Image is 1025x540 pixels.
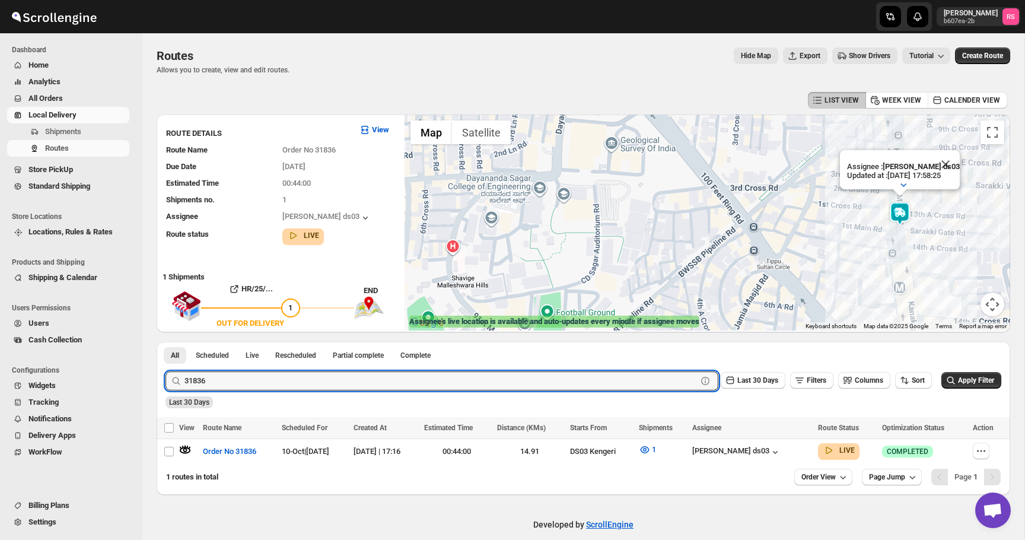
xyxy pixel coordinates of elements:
button: Settings [7,514,129,531]
span: Users Permissions [12,303,134,313]
div: 00:44:00 [424,446,490,458]
span: Columns [855,376,883,385]
button: Map action label [734,47,778,64]
button: Page Jump [862,469,922,485]
b: 1 Shipments [157,266,205,281]
span: Store PickUp [28,165,73,174]
a: Terms (opens in new tab) [935,323,952,329]
span: Action [973,424,994,432]
button: Keyboard shortcuts [806,322,857,331]
span: [DATE] [282,162,305,171]
span: Route status [166,230,209,239]
img: ScrollEngine [9,2,98,31]
button: Show street map [410,120,452,144]
button: Widgets [7,377,129,394]
span: Route Name [203,424,241,432]
button: 1 [632,440,663,459]
span: Routes [45,144,69,153]
div: DS03 Kengeri [570,446,632,458]
div: [DATE] | 17:16 [354,446,417,458]
span: Map data ©2025 Google [864,323,928,329]
button: Toggle fullscreen view [981,120,1004,144]
span: Hide Map [741,51,771,61]
span: 1 [288,303,292,312]
h3: ROUTE DETAILS [166,128,349,139]
span: Optimization Status [882,424,944,432]
input: Press enter after typing | Search Eg. Order No 31836 [184,371,697,390]
span: 1 routes in total [166,472,218,481]
span: WEEK VIEW [882,96,921,105]
button: Locations, Rules & Rates [7,224,129,240]
button: Last 30 Days [721,372,785,389]
span: Create Route [962,51,1003,61]
span: Filters [807,376,826,385]
button: Delivery Apps [7,427,129,444]
img: trip_end.png [354,297,384,319]
span: Shipments no. [166,195,215,204]
button: Show Drivers [832,47,897,64]
a: Report a map error [959,323,1007,329]
button: LIVE [287,230,319,242]
span: Tutorial [909,52,934,60]
button: Billing Plans [7,497,129,514]
a: ScrollEngine [586,520,634,529]
span: WorkFlow [28,447,62,456]
span: Order No 31836 [282,145,336,154]
span: Assignee [692,424,721,432]
button: CALENDER VIEW [928,92,1007,109]
span: Route Status [818,424,859,432]
button: [PERSON_NAME] ds03 [282,212,371,224]
button: Tracking [7,394,129,411]
button: [PERSON_NAME] ds03 [692,446,781,458]
span: Order View [801,472,836,482]
button: Columns [838,372,890,389]
p: [PERSON_NAME] [944,8,998,18]
span: Last 30 Days [169,398,209,406]
button: Home [7,57,129,74]
div: END [364,285,399,297]
span: Dashboard [12,45,134,55]
button: Tutorial [902,47,950,64]
span: Routes [157,49,193,63]
button: Routes [7,140,129,157]
button: Map camera controls [981,293,1004,316]
button: Sort [895,372,932,389]
b: LIVE [304,231,319,240]
p: Assignee : [847,162,960,171]
img: shop.svg [171,283,201,329]
span: Due Date [166,162,196,171]
img: Google [408,315,447,331]
span: Live [246,351,259,360]
span: Estimated Time [166,179,219,188]
span: Created At [354,424,387,432]
span: Settings [28,517,56,526]
span: View [179,424,195,432]
button: LIST VIEW [808,92,866,109]
p: Allows you to create, view and edit routes. [157,65,289,75]
span: Store Locations [12,212,134,221]
button: Close [931,150,960,179]
button: Cash Collection [7,332,129,348]
button: Analytics [7,74,129,90]
span: Rescheduled [275,351,316,360]
span: Shipping & Calendar [28,273,97,282]
span: Configurations [12,366,134,375]
span: Standard Shipping [28,182,90,190]
span: Partial complete [333,351,384,360]
button: HR/25/... [201,279,300,298]
span: Tracking [28,398,59,406]
nav: Pagination [931,469,1001,485]
a: Open this area in Google Maps (opens a new window) [408,315,447,331]
span: Last 30 Days [737,376,778,385]
span: Home [28,61,49,69]
button: Export [783,47,827,64]
span: LIST VIEW [825,96,859,105]
span: CALENDER VIEW [944,96,1000,105]
div: 14.91 [497,446,563,458]
button: WorkFlow [7,444,129,460]
button: View [352,120,396,139]
p: b607ea-2b [944,18,998,25]
span: COMPLETED [887,447,928,456]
